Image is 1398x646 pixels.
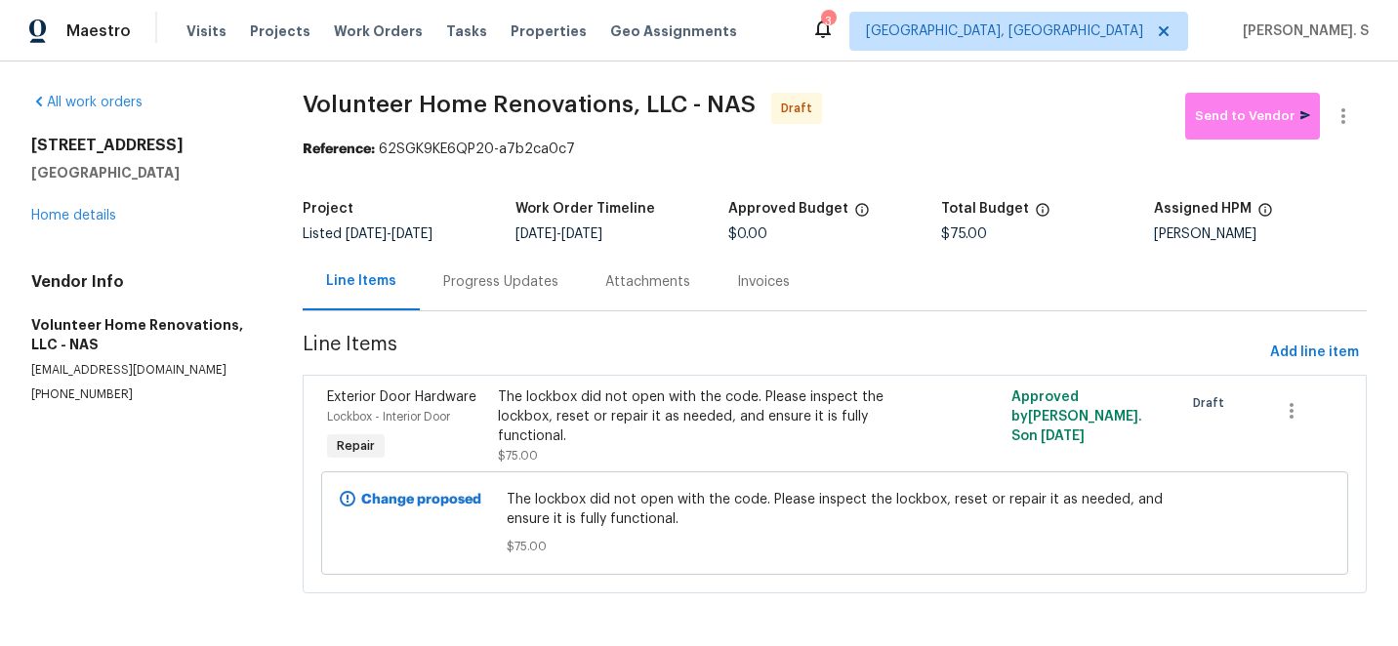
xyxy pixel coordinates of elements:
span: Line Items [303,335,1262,371]
span: Tasks [446,24,487,38]
span: Volunteer Home Renovations, LLC - NAS [303,93,756,116]
button: Add line item [1262,335,1367,371]
div: [PERSON_NAME] [1154,227,1367,241]
span: Add line item [1270,341,1359,365]
span: Work Orders [334,21,423,41]
div: Invoices [737,272,790,292]
span: [DATE] [346,227,387,241]
p: [EMAIL_ADDRESS][DOMAIN_NAME] [31,362,256,379]
span: [GEOGRAPHIC_DATA], [GEOGRAPHIC_DATA] [866,21,1143,41]
span: The lockbox did not open with the code. Please inspect the lockbox, reset or repair it as needed,... [507,490,1163,529]
h5: Approved Budget [728,202,848,216]
h5: Volunteer Home Renovations, LLC - NAS [31,315,256,354]
span: $75.00 [498,450,538,462]
b: Reference: [303,142,375,156]
span: $0.00 [728,227,767,241]
span: The total cost of line items that have been approved by both Opendoor and the Trade Partner. This... [854,202,870,227]
h2: [STREET_ADDRESS] [31,136,256,155]
h5: Assigned HPM [1154,202,1252,216]
span: Repair [329,436,383,456]
span: Properties [511,21,587,41]
h5: Project [303,202,353,216]
h5: Work Order Timeline [515,202,655,216]
span: [DATE] [1041,429,1085,443]
div: Progress Updates [443,272,558,292]
span: Lockbox - Interior Door [327,411,450,423]
span: Send to Vendor [1195,105,1310,128]
p: [PHONE_NUMBER] [31,386,256,403]
a: All work orders [31,96,143,109]
span: [DATE] [391,227,432,241]
span: Exterior Door Hardware [327,390,476,404]
span: Draft [781,99,820,118]
h5: [GEOGRAPHIC_DATA] [31,163,256,182]
div: 62SGK9KE6QP20-a7b2ca0c7 [303,140,1367,159]
span: Draft [1193,393,1232,413]
span: - [515,227,602,241]
h5: Total Budget [941,202,1029,216]
span: Listed [303,227,432,241]
div: Line Items [326,271,396,291]
button: Send to Vendor [1185,93,1320,140]
span: $75.00 [507,537,1163,556]
div: Attachments [605,272,690,292]
span: [PERSON_NAME]. S [1235,21,1369,41]
span: [DATE] [561,227,602,241]
span: Maestro [66,21,131,41]
span: The hpm assigned to this work order. [1257,202,1273,227]
a: Home details [31,209,116,222]
div: 3 [821,12,835,31]
span: - [346,227,432,241]
div: The lockbox did not open with the code. Please inspect the lockbox, reset or repair it as needed,... [498,387,914,446]
span: $75.00 [941,227,987,241]
b: Change proposed [361,493,481,506]
h4: Vendor Info [31,272,256,292]
span: The total cost of line items that have been proposed by Opendoor. This sum includes line items th... [1035,202,1050,227]
span: Visits [186,21,226,41]
span: Projects [250,21,310,41]
span: [DATE] [515,227,556,241]
span: Geo Assignments [610,21,737,41]
span: Approved by [PERSON_NAME]. S on [1011,390,1142,443]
